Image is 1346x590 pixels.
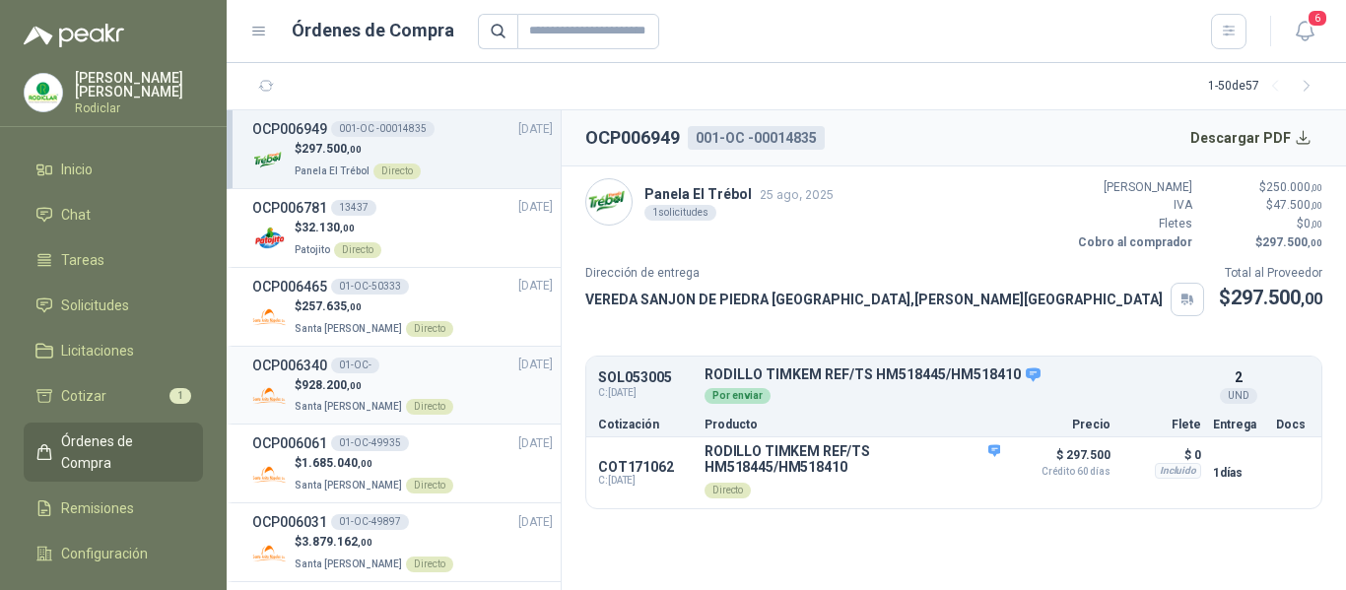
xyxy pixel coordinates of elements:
img: Company Logo [252,536,287,570]
p: Cobro al comprador [1074,233,1192,252]
span: 250.000 [1266,180,1322,194]
img: Company Logo [252,143,287,177]
div: Directo [334,242,381,258]
span: ,00 [347,301,362,312]
span: 928.200 [302,378,362,392]
p: 2 [1235,366,1243,388]
p: Cotización [598,419,693,430]
span: Santa [PERSON_NAME] [295,480,402,491]
p: Entrega [1213,419,1264,430]
span: C: [DATE] [598,475,693,487]
p: $ [295,140,421,159]
div: 13437 [331,200,376,216]
p: [PERSON_NAME] [1074,178,1192,197]
img: Company Logo [586,179,632,225]
p: Panela El Trébol [644,183,834,205]
span: [DATE] [518,356,553,374]
span: 257.635 [302,299,362,313]
p: COT171062 [598,459,693,475]
h1: Órdenes de Compra [292,17,454,44]
div: Incluido [1155,463,1201,479]
p: Flete [1122,419,1201,430]
p: SOL053005 [598,370,693,385]
span: Solicitudes [61,295,129,316]
img: Company Logo [252,457,287,492]
button: 6 [1287,14,1322,49]
div: Directo [406,478,453,493]
div: Directo [705,483,751,498]
span: 297.500 [1262,235,1322,249]
span: ,00 [340,223,355,233]
p: VEREDA SANJON DE PIEDRA [GEOGRAPHIC_DATA] , [PERSON_NAME][GEOGRAPHIC_DATA] [585,289,1163,310]
p: Precio [1012,419,1110,430]
div: Directo [406,399,453,415]
span: 0 [1304,217,1322,230]
p: Producto [705,419,1000,430]
span: 3.879.162 [302,535,372,549]
h3: OCP006781 [252,197,327,219]
p: $ [1204,178,1322,197]
h3: OCP006949 [252,118,327,140]
span: Configuración [61,543,148,564]
p: $ [295,297,453,316]
span: ,00 [1311,182,1322,193]
p: $ [1204,215,1322,233]
span: Panela El Trébol [295,165,370,176]
span: Santa [PERSON_NAME] [295,323,402,334]
div: 01-OC-49897 [331,514,409,530]
img: Company Logo [25,74,62,111]
img: Company Logo [252,300,287,335]
span: [DATE] [518,434,553,453]
a: OCP006949001-OC -00014835[DATE] Company Logo$297.500,00Panela El TrébolDirecto [252,118,553,180]
h3: OCP006340 [252,355,327,376]
span: Inicio [61,159,93,180]
a: OCP00634001-OC-[DATE] Company Logo$928.200,00Santa [PERSON_NAME]Directo [252,355,553,417]
a: Órdenes de Compra [24,423,203,482]
p: [PERSON_NAME] [PERSON_NAME] [75,71,203,98]
span: Órdenes de Compra [61,430,184,474]
span: ,00 [1308,237,1322,248]
a: Inicio [24,151,203,188]
span: Cotizar [61,385,106,407]
a: Licitaciones [24,332,203,369]
div: UND [1220,388,1257,404]
a: Remisiones [24,490,203,527]
p: $ [1204,233,1322,252]
div: 1 - 50 de 57 [1208,71,1322,102]
h2: OCP006949 [585,124,680,152]
p: $ [295,533,453,552]
div: 1 solicitudes [644,205,716,221]
span: Tareas [61,249,104,271]
a: OCP00646501-OC-50333[DATE] Company Logo$257.635,00Santa [PERSON_NAME]Directo [252,276,553,338]
a: Solicitudes [24,287,203,324]
p: IVA [1074,196,1192,215]
span: 297.500 [302,142,362,156]
h3: OCP006061 [252,432,327,454]
span: Licitaciones [61,340,134,361]
span: Chat [61,204,91,226]
p: $ 0 [1122,443,1201,467]
div: 01-OC-49935 [331,435,409,451]
a: OCP00603101-OC-49897[DATE] Company Logo$3.879.162,00Santa [PERSON_NAME]Directo [252,511,553,573]
p: Dirección de entrega [585,264,1204,283]
span: Crédito 60 días [1012,467,1110,477]
p: $ [295,376,453,395]
div: 001-OC -00014835 [688,126,825,150]
p: RODILLO TIMKEM REF/TS HM518445/HM518410 [705,443,1000,475]
span: 1.685.040 [302,456,372,470]
span: Santa [PERSON_NAME] [295,558,402,569]
p: Docs [1276,419,1310,430]
span: C: [DATE] [598,385,693,401]
span: [DATE] [518,120,553,139]
div: Directo [406,557,453,572]
a: OCP00678113437[DATE] Company Logo$32.130,00PatojitoDirecto [252,197,553,259]
span: 1 [169,388,191,404]
p: Rodiclar [75,102,203,114]
span: Patojito [295,244,330,255]
a: Chat [24,196,203,233]
p: $ [1204,196,1322,215]
p: Fletes [1074,215,1192,233]
p: $ [1219,283,1322,313]
span: ,00 [358,537,372,548]
span: ,00 [347,380,362,391]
